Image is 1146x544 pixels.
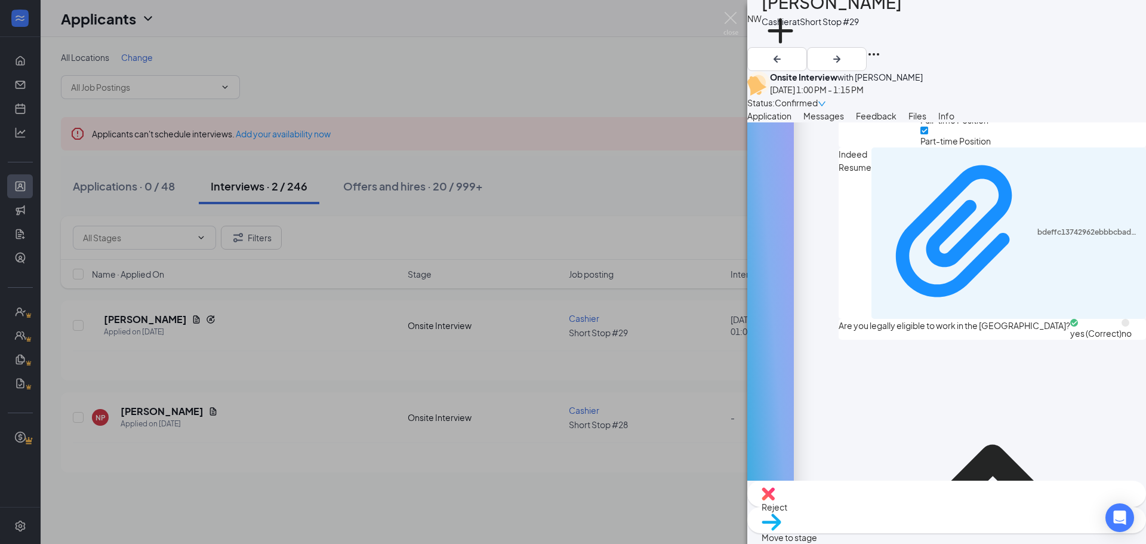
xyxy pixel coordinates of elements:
[1070,328,1122,339] span: yes (Correct)
[747,110,791,121] span: Application
[867,47,881,62] svg: Ellipses
[839,106,920,147] span: Are you looking for a:
[747,96,775,109] div: Status :
[879,153,1037,312] svg: Paperclip
[1122,328,1132,339] span: no
[1105,503,1134,532] div: Open Intercom Messenger
[938,110,954,121] span: Info
[818,100,826,108] span: down
[762,532,817,543] span: Move to stage
[747,12,762,25] div: NW
[839,147,871,319] span: Indeed Resume
[920,136,991,146] span: Part-time Position
[879,153,1139,314] a: Paperclipbdeffc13742962ebbbcbad6eb4f18747.pdf
[762,16,902,27] div: Cashier at Short Stop #29
[908,110,926,121] span: Files
[856,110,897,121] span: Feedback
[747,47,807,71] button: ArrowLeftNew
[762,12,799,50] svg: Plus
[762,502,787,512] span: Reject
[803,110,844,121] span: Messages
[762,12,799,63] button: PlusAdd a tag
[770,83,923,96] div: [DATE] 1:00 PM - 1:15 PM
[770,72,837,82] b: Onsite Interview
[830,52,844,66] svg: ArrowRight
[1037,228,1139,237] div: bdeffc13742962ebbbcbad6eb4f18747.pdf
[839,319,1070,340] span: Are you legally eligible to work in the [GEOGRAPHIC_DATA]?
[807,47,867,71] button: ArrowRight
[770,52,784,66] svg: ArrowLeftNew
[770,71,923,83] div: with [PERSON_NAME]
[775,96,818,109] span: Confirmed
